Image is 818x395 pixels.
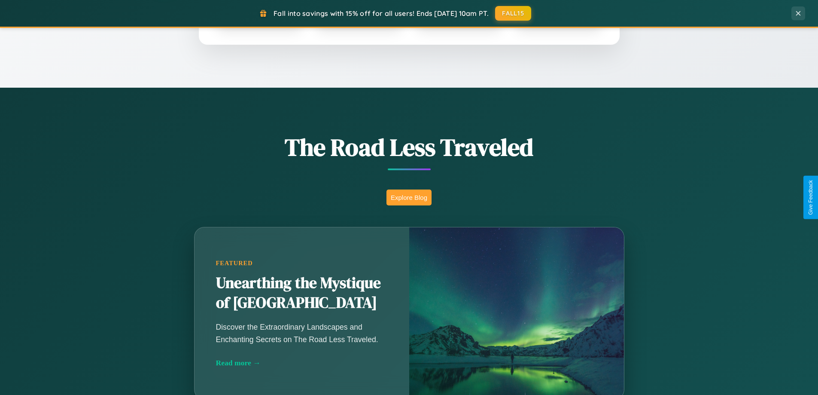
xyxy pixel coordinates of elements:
div: Featured [216,260,388,267]
button: FALL15 [495,6,531,21]
div: Read more → [216,358,388,367]
p: Discover the Extraordinary Landscapes and Enchanting Secrets on The Road Less Traveled. [216,321,388,345]
h1: The Road Less Traveled [152,131,667,164]
div: Give Feedback [808,180,814,215]
span: Fall into savings with 15% off for all users! Ends [DATE] 10am PT. [274,9,489,18]
h2: Unearthing the Mystique of [GEOGRAPHIC_DATA] [216,273,388,313]
button: Explore Blog [386,190,432,205]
